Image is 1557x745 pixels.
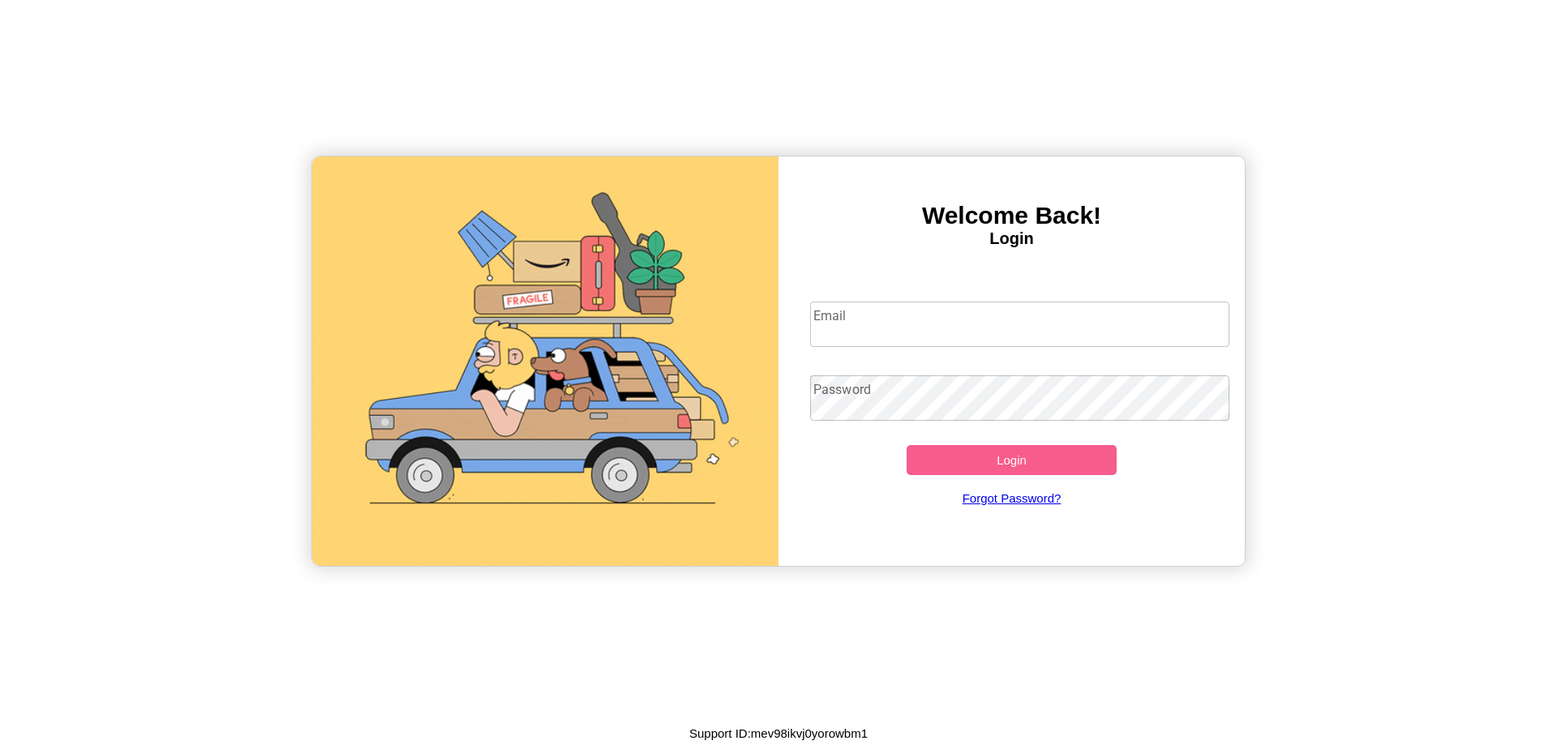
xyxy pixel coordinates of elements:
[778,202,1245,229] h3: Welcome Back!
[907,445,1117,475] button: Login
[689,722,868,744] p: Support ID: mev98ikvj0yorowbm1
[312,156,778,566] img: gif
[802,475,1222,521] a: Forgot Password?
[778,229,1245,248] h4: Login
